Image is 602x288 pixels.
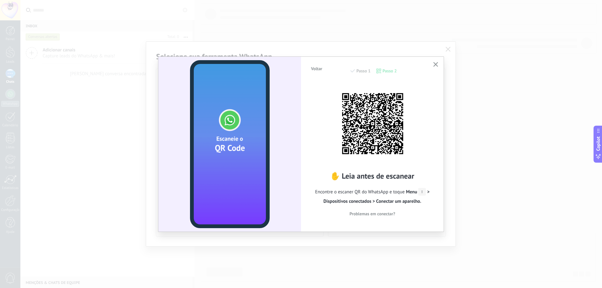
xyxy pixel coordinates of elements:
button: Problemas em conectar? [310,209,434,218]
span: Problemas em conectar? [350,212,395,216]
button: Voltar [308,64,325,73]
h2: ✋ Leia antes de escanear [310,171,434,181]
span: Menu [406,189,426,195]
span: > Dispositivos conectados > Conectar um aparelho. [324,189,430,204]
img: 9tWk5H8fP5XAAAAAElFTkSuQmCC [338,89,407,158]
span: Voltar [311,66,322,71]
span: Encontre o escaner QR do WhatsApp e toque [310,187,434,206]
span: Copilot [595,136,601,151]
